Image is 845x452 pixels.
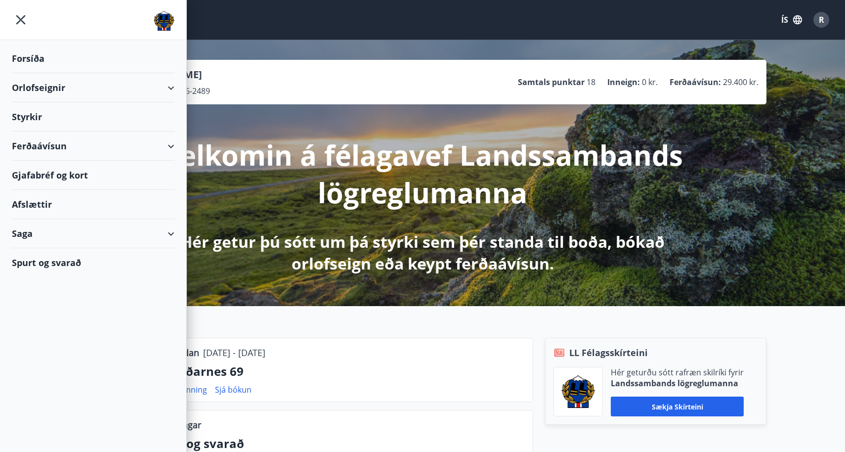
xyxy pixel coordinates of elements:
p: Inneign : [607,77,640,88]
button: ÍS [776,11,807,29]
p: Spurt og svarað [151,435,525,452]
p: Hér getur þú sótt um þá styrki sem þér standa til boða, bókað orlofseign eða keypt ferðaávísun. [162,231,683,274]
span: R [819,14,824,25]
span: 18 [587,77,595,88]
p: [DATE] - [DATE] [203,346,265,359]
a: Sjá bókun [215,384,252,395]
span: 0 kr. [642,77,658,88]
p: Hér geturðu sótt rafræn skilríki fyrir [611,367,744,378]
button: R [809,8,833,32]
div: Orlofseignir [12,73,174,102]
button: Sækja skírteini [611,397,744,416]
div: Afslættir [12,190,174,219]
p: Velkomin á félagavef Landssambands lögreglumanna [162,136,683,211]
div: Forsíða [12,44,174,73]
p: Landssambands lögreglumanna [611,378,744,389]
div: Ferðaávísun [12,132,174,161]
span: LL Félagsskírteini [569,346,648,359]
div: Gjafabréf og kort [12,161,174,190]
span: 29.400 kr. [723,77,759,88]
button: menu [12,11,30,29]
img: union_logo [154,11,174,31]
div: Saga [12,219,174,248]
img: 1cqKbADZNYZ4wXUG0EC2JmCwhQh0Y6EN22Kw4FTY.png [561,375,595,408]
p: Munaðarnes 69 [151,363,525,380]
p: Ferðaávísun : [670,77,721,88]
div: Spurt og svarað [12,248,174,277]
p: Samtals punktar [518,77,585,88]
div: Styrkir [12,102,174,132]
